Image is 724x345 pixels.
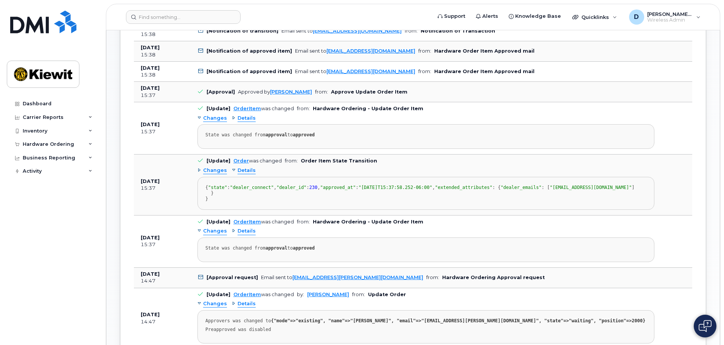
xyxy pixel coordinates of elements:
a: Order [233,158,249,164]
a: [PERSON_NAME] [270,89,312,95]
span: "dealer_connect" [230,185,274,190]
a: [EMAIL_ADDRESS][PERSON_NAME][DOMAIN_NAME] [292,275,423,280]
span: by: [297,292,304,297]
span: Details [238,300,256,308]
b: Order Item State Transition [301,158,377,164]
div: Email sent to [281,28,402,34]
strong: approved [293,132,315,137]
span: "extended_attributes" [435,185,493,190]
span: from: [418,69,431,74]
b: [DATE] [141,178,160,184]
span: Details [238,167,256,174]
div: 15:37 [141,241,184,248]
b: [Approval] [207,89,235,95]
span: Changes [203,115,227,122]
div: was changed [233,292,294,297]
div: Approved by [238,89,312,95]
a: [EMAIL_ADDRESS][DOMAIN_NAME] [326,69,415,74]
b: Update Order [368,292,406,297]
a: OrderItem [233,292,261,297]
b: Hardware Ordering - Update Order Item [313,106,423,111]
strong: {"mode"=>"existing", "name"=>"[PERSON_NAME]", "email"=>"[EMAIL_ADDRESS][PERSON_NAME][DOMAIN_NAME]... [271,318,645,323]
span: from: [426,275,439,280]
span: "approved_at" [320,185,356,190]
span: from: [297,219,310,225]
div: Email sent to [295,69,415,74]
b: [Notification of transition] [207,28,278,34]
a: [PERSON_NAME] [307,292,349,297]
div: 15:38 [141,31,184,38]
a: OrderItem [233,219,261,225]
div: 15:38 [141,72,184,78]
b: [DATE] [141,312,160,317]
span: D [634,12,639,22]
span: from: [285,158,298,164]
div: State was changed from to [205,245,646,251]
strong: approval [266,245,287,251]
span: 230 [309,185,318,190]
div: Email sent to [261,275,423,280]
strong: approved [293,245,315,251]
b: [DATE] [141,271,160,277]
span: Quicklinks [581,14,609,20]
b: Notification of Transaction [421,28,495,34]
b: [DATE] [141,65,160,71]
span: Support [444,12,465,20]
div: 15:37 [141,185,184,192]
img: Open chat [699,320,712,332]
span: Changes [203,167,227,174]
div: 14:47 [141,278,184,284]
b: Hardware Order Item Approved mail [434,69,534,74]
span: Wireless Admin [647,17,693,23]
a: [EMAIL_ADDRESS][DOMAIN_NAME] [313,28,402,34]
span: from: [297,106,310,111]
div: State was changed from to [205,132,646,138]
b: [Notification of approved item] [207,48,292,54]
span: from: [352,292,365,297]
div: Derek.Layton [624,9,706,25]
b: [DATE] [141,122,160,127]
div: Preapproved was disabled [205,327,646,333]
div: Email sent to [295,48,415,54]
span: Details [238,228,256,235]
span: Changes [203,228,227,235]
span: "[EMAIL_ADDRESS][DOMAIN_NAME]" [550,185,632,190]
div: 14:47 [141,318,184,325]
span: [PERSON_NAME].[PERSON_NAME] [647,11,693,17]
div: was changed [233,158,282,164]
div: 15:37 [141,128,184,135]
a: OrderItem [233,106,261,111]
div: { : , : , : , : { : [ ] } } [205,185,646,202]
a: Alerts [471,9,503,24]
b: [Update] [207,219,230,225]
b: [Update] [207,158,230,164]
b: [Approval request] [207,275,258,280]
span: from: [418,48,431,54]
b: Hardware Order Item Approved mail [434,48,534,54]
span: Knowledge Base [515,12,561,20]
span: from: [405,28,418,34]
span: Alerts [482,12,498,20]
b: [Update] [207,106,230,111]
span: Details [238,115,256,122]
div: 15:37 [141,92,184,99]
b: Approve Update Order Item [331,89,407,95]
div: was changed [233,219,294,225]
span: "state" [208,185,227,190]
span: "dealer_emails" [500,185,541,190]
a: Knowledge Base [503,9,566,24]
b: [Update] [207,292,230,297]
a: [EMAIL_ADDRESS][DOMAIN_NAME] [326,48,415,54]
span: Changes [203,300,227,308]
b: [DATE] [141,235,160,240]
a: Support [432,9,471,24]
strong: approval [266,132,287,137]
b: Hardware Ordering - Update Order Item [313,219,423,225]
span: "[DATE]T15:37:58.252-06:00" [359,185,432,190]
div: Quicklinks [567,9,622,25]
b: [Notification of approved item] [207,69,292,74]
b: [DATE] [141,85,160,91]
div: was changed [233,106,294,111]
input: Find something... [126,10,241,24]
span: "dealer_id" [277,185,306,190]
